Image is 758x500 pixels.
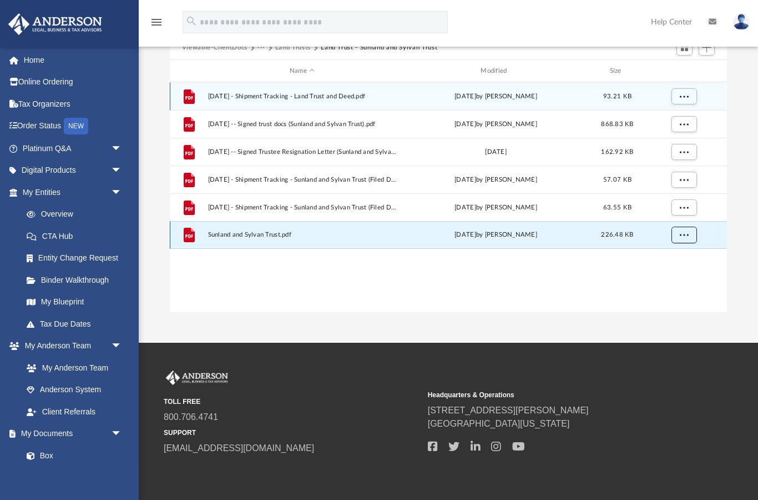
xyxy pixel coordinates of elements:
button: More options [671,116,696,133]
img: Anderson Advisors Platinum Portal [164,371,230,385]
div: [DATE] by [PERSON_NAME] [401,230,590,240]
span: [DATE] - Shipment Tracking - Sunland and Sylvan Trust (Filed Deed, Resignation Paperwork and Orig... [208,176,396,183]
a: Client Referrals [16,401,133,423]
span: [DATE] -- Signed trust docs (Sunland and Sylvan Trust).pdf [208,121,396,128]
div: Size [595,66,639,76]
button: Land Trust - Sunland and Sylvan Trust [321,43,437,53]
span: 57.07 KB [603,177,631,183]
a: [EMAIL_ADDRESS][DOMAIN_NAME] [164,443,314,453]
img: User Pic [733,14,750,30]
button: ··· [257,43,265,53]
a: CTA Hub [16,225,139,247]
span: 63.55 KB [603,204,631,211]
a: My Blueprint [16,291,133,313]
i: menu [150,16,163,29]
span: 162.92 KB [601,149,633,155]
a: Entity Change Request [16,247,139,269]
small: TOLL FREE [164,397,420,407]
button: Add [699,40,715,56]
div: [DATE] by [PERSON_NAME] [401,92,590,102]
div: [DATE] by [PERSON_NAME] [401,175,590,185]
a: Box [16,444,128,467]
span: 868.83 KB [601,121,633,127]
a: My Documentsarrow_drop_down [8,423,133,445]
a: My Anderson Teamarrow_drop_down [8,335,133,357]
span: 93.21 KB [603,93,631,99]
div: [DATE] [401,147,590,157]
button: Land Trusts [275,43,311,53]
a: Digital Productsarrow_drop_down [8,159,139,182]
a: [STREET_ADDRESS][PERSON_NAME] [428,406,589,415]
button: More options [671,88,696,105]
a: Binder Walkthrough [16,269,139,291]
span: [DATE] - Shipment Tracking - Sunland and Sylvan Trust (Filed Deed, Resignation Paperwork and Orig... [208,204,396,211]
a: Anderson System [16,379,133,401]
a: Order StatusNEW [8,115,139,138]
a: My Entitiesarrow_drop_down [8,181,139,203]
button: More options [671,144,696,161]
span: arrow_drop_down [111,181,133,204]
div: id [175,66,203,76]
small: SUPPORT [164,428,420,438]
div: [DATE] by [PERSON_NAME] [401,203,590,213]
div: id [644,66,722,76]
span: arrow_drop_down [111,335,133,358]
span: Sunland and Sylvan Trust.pdf [208,232,396,239]
div: NEW [64,118,88,134]
span: [DATE] - Shipment Tracking - Land Trust and Deed.pdf [208,93,396,100]
span: arrow_drop_down [111,137,133,160]
button: Viewable-ClientDocs [182,43,247,53]
a: Overview [16,203,139,226]
div: [DATE] by [PERSON_NAME] [401,119,590,129]
span: 226.48 KB [601,232,633,238]
div: Name [207,66,396,76]
div: Modified [401,66,590,76]
a: Online Ordering [8,71,139,93]
span: arrow_drop_down [111,423,133,446]
button: More options [671,227,696,243]
a: [GEOGRAPHIC_DATA][US_STATE] [428,419,570,428]
button: More options [671,199,696,216]
a: 800.706.4741 [164,412,218,422]
button: Switch to Grid View [676,40,693,56]
a: Tax Due Dates [16,313,139,335]
a: Platinum Q&Aarrow_drop_down [8,137,139,159]
span: [DATE] -- Signed Trustee Resignation Letter (Sunland and Sylvan Trust).pdf [208,148,396,156]
img: Anderson Advisors Platinum Portal [5,13,105,35]
span: arrow_drop_down [111,159,133,182]
small: Headquarters & Operations [428,390,684,400]
a: Home [8,49,139,71]
i: search [185,15,198,27]
a: menu [150,21,163,29]
div: grid [170,82,727,313]
a: My Anderson Team [16,357,128,379]
button: More options [671,172,696,188]
a: Tax Organizers [8,93,139,115]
